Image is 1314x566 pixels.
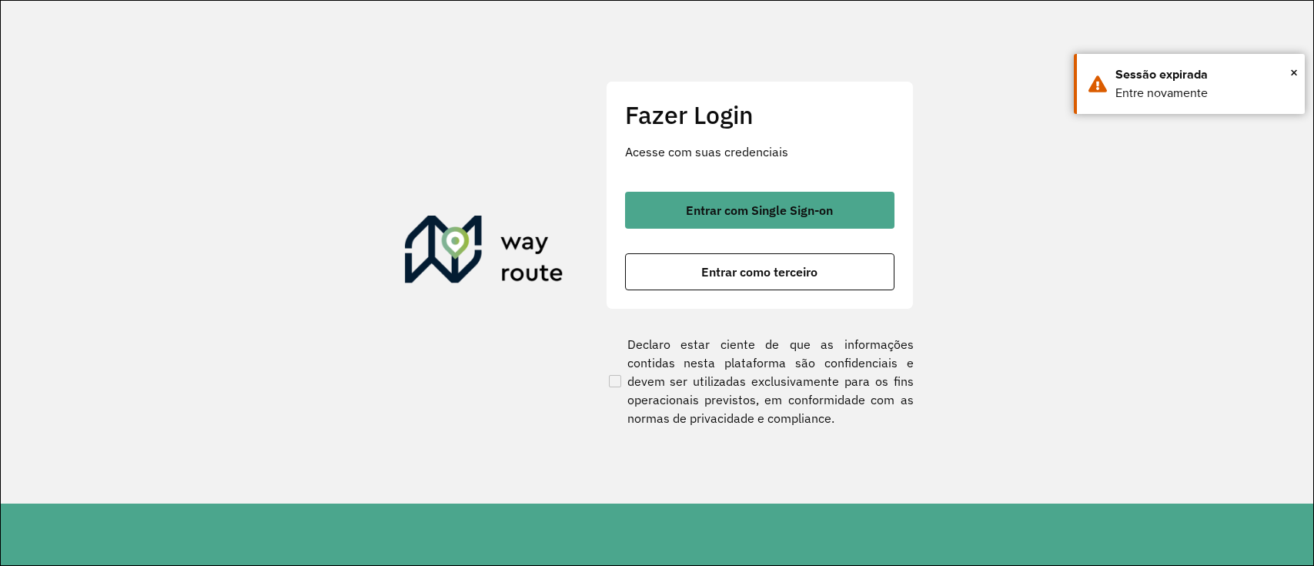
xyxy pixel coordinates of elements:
[701,266,817,278] span: Entrar como terceiro
[625,142,894,161] p: Acesse com suas credenciais
[1290,61,1298,84] button: Close
[405,216,563,290] img: Roteirizador AmbevTech
[625,253,894,290] button: button
[1290,61,1298,84] span: ×
[1115,65,1293,84] div: Sessão expirada
[1115,84,1293,102] div: Entre novamente
[625,100,894,129] h2: Fazer Login
[625,192,894,229] button: button
[686,204,833,216] span: Entrar com Single Sign-on
[606,335,914,427] label: Declaro estar ciente de que as informações contidas nesta plataforma são confidenciais e devem se...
